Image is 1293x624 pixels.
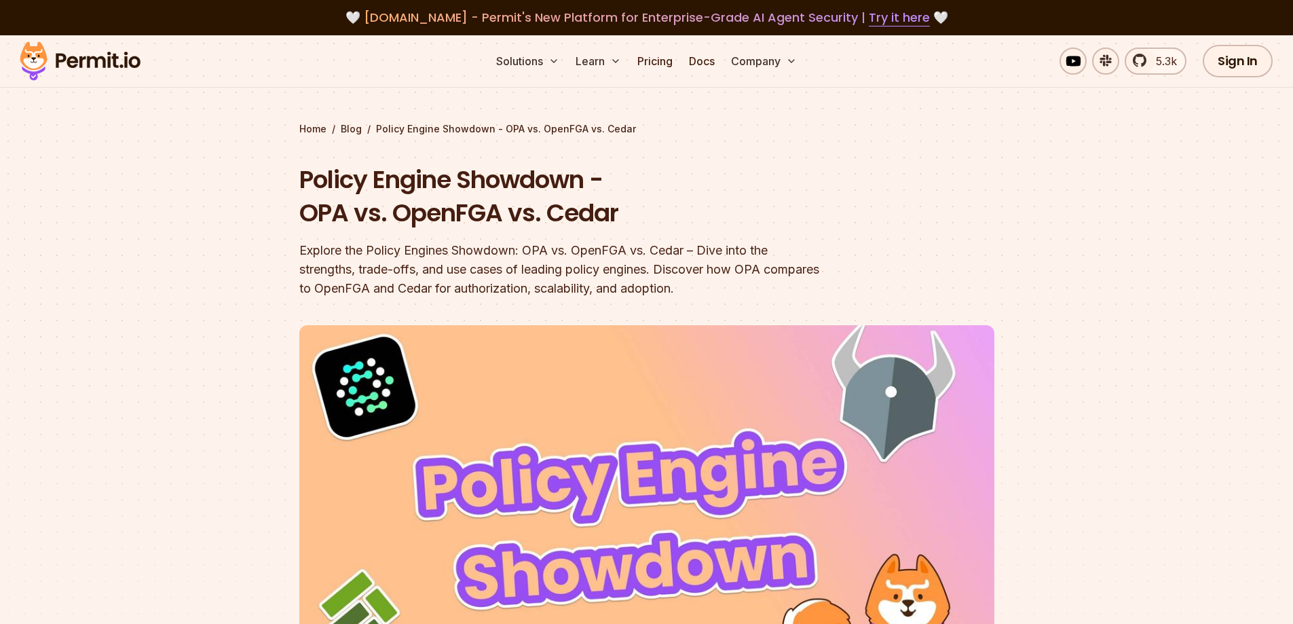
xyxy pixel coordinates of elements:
span: [DOMAIN_NAME] - Permit's New Platform for Enterprise-Grade AI Agent Security | [364,9,930,26]
h1: Policy Engine Showdown - OPA vs. OpenFGA vs. Cedar [299,163,821,230]
div: / / [299,122,994,136]
a: Docs [683,48,720,75]
button: Solutions [491,48,565,75]
a: Try it here [869,9,930,26]
a: 5.3k [1125,48,1186,75]
a: Pricing [632,48,678,75]
a: Home [299,122,326,136]
a: Sign In [1203,45,1273,77]
span: 5.3k [1148,53,1177,69]
div: 🤍 🤍 [33,8,1260,27]
div: Explore the Policy Engines Showdown: OPA vs. OpenFGA vs. Cedar – Dive into the strengths, trade-o... [299,241,821,298]
button: Learn [570,48,626,75]
img: Permit logo [14,38,147,84]
button: Company [726,48,802,75]
a: Blog [341,122,362,136]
